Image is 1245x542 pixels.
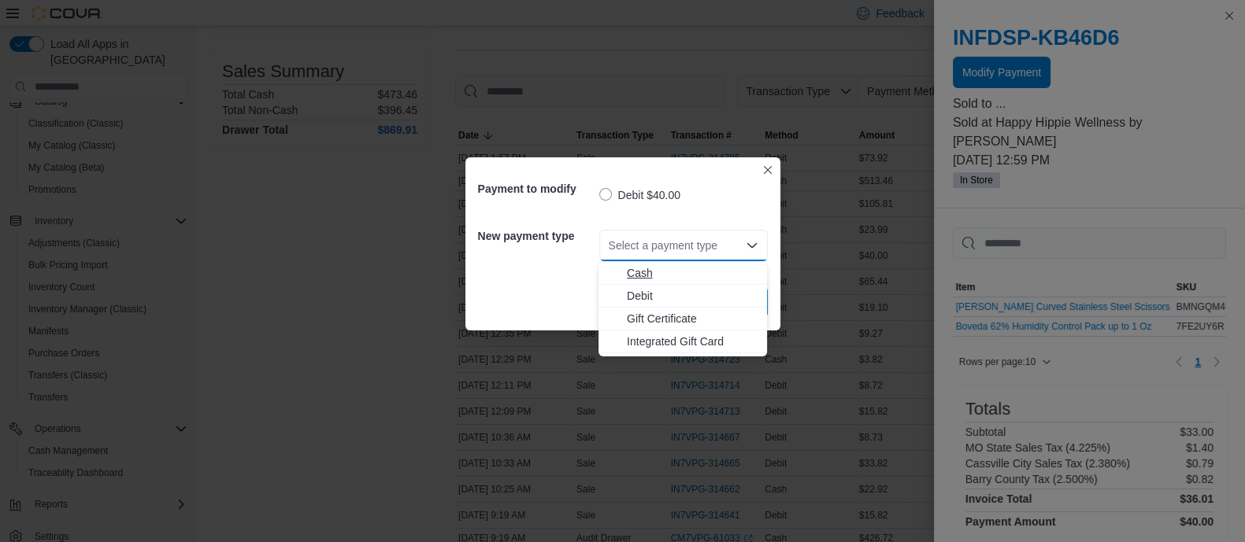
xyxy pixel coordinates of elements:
[758,160,777,179] button: Closes this modal window
[627,334,758,349] span: Integrated Gift Card
[609,236,610,255] input: Accessible screen reader label
[599,186,680,205] label: Debit $40.00
[627,265,758,281] span: Cash
[598,262,767,353] div: Choose from the following options
[598,330,767,353] button: Integrated Gift Card
[598,285,767,308] button: Debit
[627,288,758,304] span: Debit
[598,262,767,285] button: Cash
[478,173,596,205] h5: Payment to modify
[598,308,767,330] button: Gift Certificate
[627,311,758,326] span: Gift Certificate
[478,220,596,252] h5: New payment type
[746,239,758,252] button: Close list of options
